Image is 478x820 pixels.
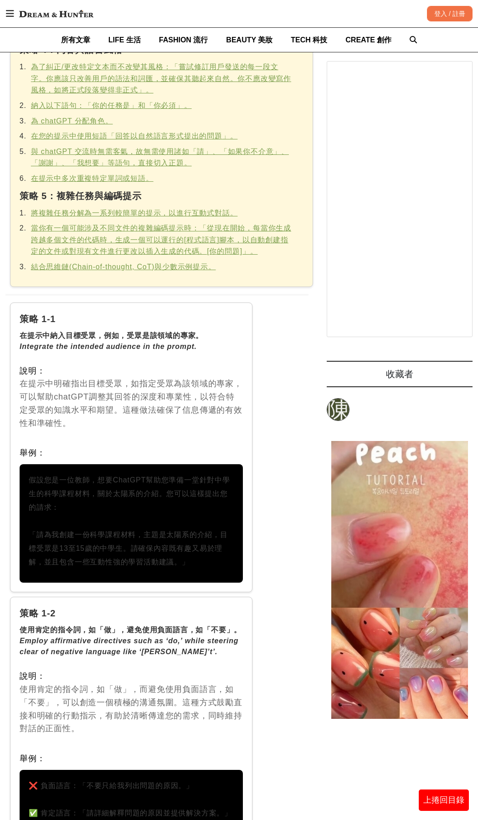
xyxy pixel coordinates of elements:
p: 假設您是一位教師，想要ChatGPT幫助您準備一堂針對中學生的科學課程材料，關於太陽系的介紹。您可以這樣提出您的請求： 「請為我創建一份科學課程材料，主題是太陽系的介紹，目標受眾是13至15歲的... [29,473,234,569]
div: 策略 1-2 [20,606,243,620]
img: Dream & Hunter [15,5,98,22]
a: CREATE 創作 [345,28,391,52]
div: 使用肯定的指令詞，如「做」，避免使用負面語言，如「不要」。 [20,625,243,635]
span: 舉例： [20,448,45,457]
span: 收藏者 [386,369,413,379]
a: 結合思維鏈(Chain-of-thought, CoT)與少數示例提示。 [31,263,216,271]
img: 韓國正流行！最新「水果美甲」款式推薦，水蜜桃、蘋果、葡萄水果圖案，果皮果肉通通神還原～ [331,441,468,719]
a: 陳 [327,398,350,421]
a: 納入以下語句：「你的任務是」和「你必須」。 [31,102,192,109]
span: TECH 科技 [291,36,327,44]
span: LIFE 生活 [108,36,141,44]
p: ❌ 負面語言：「不要只給我列出問題的原因。」 ✅ 肯定語言：「請詳細解釋問題的原因並提供解決方案。」 [29,779,234,820]
a: LIFE 生活 [108,28,141,52]
a: 在提示中多次重複特定單詞或短語。 [31,174,154,182]
span: 說明： [20,366,45,375]
div: Integrate the intended audience in the prompt. [20,341,243,352]
strong: 策略 5：複雜任務與編碼提示 [20,191,142,201]
span: 舉例： [20,754,45,763]
div: 策略 1-1 [20,312,243,326]
a: 與 chatGPT 交流時無需客氣，故無需使用諸如「請」、「如果你不介意」、「謝謝」、「我想要」等語句，直接切入正題。 [31,148,289,167]
div: 在提示中明確指出目標受眾，如指定受眾為該領域的專家，可以幫助chatGPT調整其回答的深度和專業性，以符合特定受眾的知識水平和期望。這種做法確保了信息傳遞的有效性和準確性。 [20,364,243,430]
a: TECH 科技 [291,28,327,52]
a: 所有文章 [61,28,90,52]
span: BEAUTY 美妝 [226,36,272,44]
a: 在您的提示中使用短語「回答以自然語言形式提出的問題」。 [31,132,238,140]
span: 所有文章 [61,36,90,44]
a: 將複雜任務分解為一系列較簡單的提示，以進行互動式對話。 [31,209,238,217]
a: BEAUTY 美妝 [226,28,272,52]
span: 說明： [20,671,45,681]
span: CREATE 創作 [345,36,391,44]
div: 使用肯定的指令詞，如「做」，而避免使用負面語言，如「不要」，可以創造一個積極的溝通氛圍。這種方式鼓勵直接和明確的行動指示，有助於清晰傳達您的需求，同時維持對話的正面性。 [20,670,243,735]
span: FASHION 流行 [159,36,208,44]
a: 當你有一個可能涉及不同文件的複雜編碼提示時：「從現在開始，每當你生成跨越多個文件的代碼時，生成一個可以運行的[程式語言]腳本，以自動創建指定的文件或對現有文件進行更改以插入生成的代碼。[你的問題]」。 [31,224,291,255]
div: 登入 / 註冊 [427,6,473,21]
div: Employ affirmative directives such as ‘do,’ while steering clear of negative language like ‘[PERS... [20,635,243,657]
a: 為了糾正/更改特定文本而不改變其風格：「嘗試修訂用戶發送的每一段文字。你應該只改善用戶的語法和詞匯，並確保其聽起來自然。你不應改變寫作風格，如將正式段落變得非正式」。 [31,63,291,94]
div: 在提示中納入目標受眾，例如，受眾是該領域的專家。 [20,330,243,341]
a: FASHION 流行 [159,28,208,52]
a: 為 chatGPT 分配角色。 [31,117,113,125]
